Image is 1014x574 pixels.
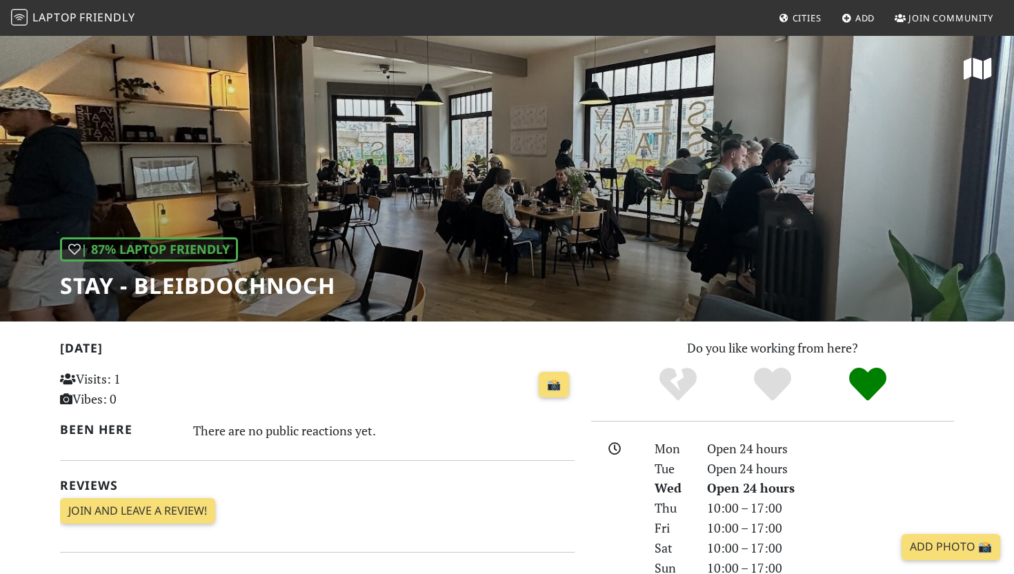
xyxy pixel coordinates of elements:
[699,478,962,498] div: Open 24 hours
[60,478,575,493] h2: Reviews
[725,366,820,404] div: Yes
[699,518,962,538] div: 10:00 – 17:00
[591,338,954,358] p: Do you like working from here?
[836,6,881,30] a: Add
[646,498,699,518] div: Thu
[11,9,28,26] img: LaptopFriendly
[699,498,962,518] div: 10:00 – 17:00
[773,6,827,30] a: Cities
[793,12,822,24] span: Cities
[699,538,962,558] div: 10:00 – 17:00
[889,6,999,30] a: Join Community
[699,459,962,479] div: Open 24 hours
[699,439,962,459] div: Open 24 hours
[630,366,726,404] div: No
[902,534,1000,560] a: Add Photo 📸
[60,498,215,524] a: Join and leave a review!
[60,422,177,437] h2: Been here
[646,439,699,459] div: Mon
[32,10,77,25] span: Laptop
[60,273,335,299] h1: STAY - bleibdochnoch
[60,369,221,409] p: Visits: 1 Vibes: 0
[60,341,575,361] h2: [DATE]
[820,366,915,404] div: Definitely!
[539,372,569,398] a: 📸
[79,10,135,25] span: Friendly
[646,518,699,538] div: Fri
[646,459,699,479] div: Tue
[193,419,575,442] div: There are no public reactions yet.
[60,237,238,261] div: | 87% Laptop Friendly
[646,538,699,558] div: Sat
[908,12,993,24] span: Join Community
[11,6,135,30] a: LaptopFriendly LaptopFriendly
[646,478,699,498] div: Wed
[855,12,875,24] span: Add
